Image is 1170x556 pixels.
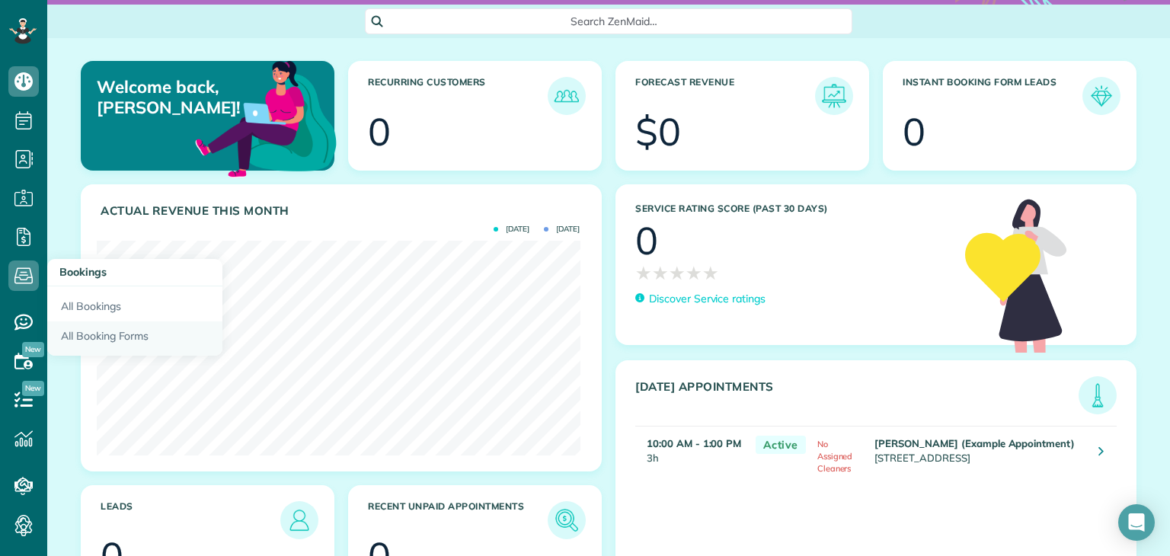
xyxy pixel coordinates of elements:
[635,291,766,307] a: Discover Service ratings
[635,380,1079,414] h3: [DATE] Appointments
[635,260,652,286] span: ★
[368,501,548,539] h3: Recent unpaid appointments
[903,77,1082,115] h3: Instant Booking Form Leads
[1082,380,1113,411] img: icon_todays_appointments-901f7ab196bb0bea1936b74009e4eb5ffbc2d2711fa7634e0d609ed5ef32b18b.png
[192,43,340,191] img: dashboard_welcome-42a62b7d889689a78055ac9021e634bf52bae3f8056760290aed330b23ab8690.png
[871,426,1087,481] td: [STREET_ADDRESS]
[551,81,582,111] img: icon_recurring_customers-cf858462ba22bcd05b5a5880d41d6543d210077de5bb9ebc9590e49fd87d84ed.png
[635,426,748,481] td: 3h
[635,203,950,214] h3: Service Rating score (past 30 days)
[702,260,719,286] span: ★
[817,439,853,474] span: No Assigned Cleaners
[544,225,580,233] span: [DATE]
[1118,504,1155,541] div: Open Intercom Messenger
[101,501,280,539] h3: Leads
[635,113,681,151] div: $0
[874,437,1075,449] strong: [PERSON_NAME] (Example Appointment)
[819,81,849,111] img: icon_forecast_revenue-8c13a41c7ed35a8dcfafea3cbb826a0462acb37728057bba2d056411b612bbbe.png
[756,436,806,455] span: Active
[652,260,669,286] span: ★
[47,321,222,356] a: All Booking Forms
[686,260,702,286] span: ★
[284,505,315,535] img: icon_leads-1bed01f49abd5b7fead27621c3d59655bb73ed531f8eeb49469d10e621d6b896.png
[649,291,766,307] p: Discover Service ratings
[635,77,815,115] h3: Forecast Revenue
[47,286,222,321] a: All Bookings
[22,381,44,396] span: New
[97,77,252,117] p: Welcome back, [PERSON_NAME]!
[903,113,925,151] div: 0
[635,222,658,260] div: 0
[647,437,741,449] strong: 10:00 AM - 1:00 PM
[368,113,391,151] div: 0
[494,225,529,233] span: [DATE]
[22,342,44,357] span: New
[551,505,582,535] img: icon_unpaid_appointments-47b8ce3997adf2238b356f14209ab4cced10bd1f174958f3ca8f1d0dd7fffeee.png
[59,265,107,279] span: Bookings
[1086,81,1117,111] img: icon_form_leads-04211a6a04a5b2264e4ee56bc0799ec3eb69b7e499cbb523a139df1d13a81ae0.png
[669,260,686,286] span: ★
[101,204,586,218] h3: Actual Revenue this month
[368,77,548,115] h3: Recurring Customers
